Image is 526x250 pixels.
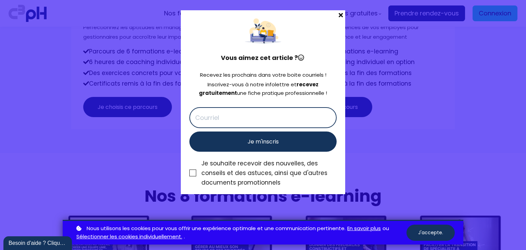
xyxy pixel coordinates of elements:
[189,71,337,79] div: Recevez les prochains dans votre boite courriels !
[189,53,337,63] h4: Vous aimez cet article ?
[406,225,455,241] button: J'accepte.
[189,132,337,152] button: Je m'inscris
[189,80,337,98] div: Inscrivez-vous à notre infolettre et une fiche pratique professionnelle !
[347,224,381,233] a: En savoir plus
[201,159,337,187] div: Je souhaite recevoir des nouvelles, des conseils et des astuces, ainsi que d'autres documents pro...
[3,235,73,250] iframe: chat widget
[76,233,182,241] a: Sélectionner les cookies individuellement.
[248,137,279,146] span: Je m'inscris
[297,81,318,88] strong: recevez
[87,224,346,233] span: Nous utilisons les cookies pour vous offrir une expérience optimale et une communication pertinente.
[189,107,337,128] input: Courriel
[199,89,237,97] strong: gratuitement
[75,224,406,241] p: ou .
